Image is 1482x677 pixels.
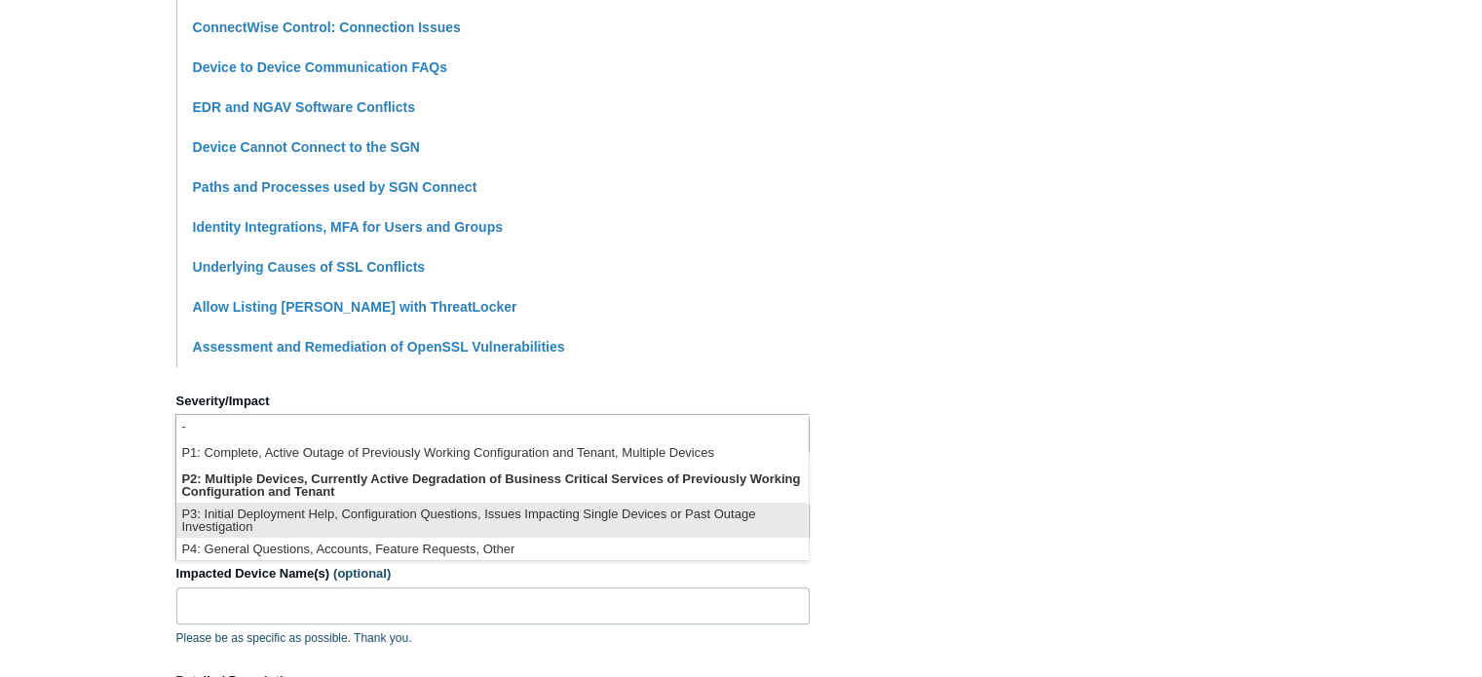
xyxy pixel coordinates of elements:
[176,415,808,441] li: -
[193,299,517,315] a: Allow Listing [PERSON_NAME] with ThreatLocker
[176,538,808,564] li: P4: General Questions, Accounts, Feature Requests, Other
[333,566,391,581] span: (optional)
[176,629,810,647] p: Please be as specific as possible. Thank you.
[193,99,415,115] a: EDR and NGAV Software Conflicts
[193,259,426,275] a: Underlying Causes of SSL Conflicts
[176,564,810,583] label: Impacted Device Name(s)
[193,139,420,155] a: Device Cannot Connect to the SGN
[193,19,461,35] a: ConnectWise Control: Connection Issues
[176,392,810,411] label: Severity/Impact
[176,441,808,468] li: P1: Complete, Active Outage of Previously Working Configuration and Tenant, Multiple Devices
[193,59,447,75] a: Device to Device Communication FAQs
[193,219,503,235] a: Identity Integrations, MFA for Users and Groups
[176,503,808,538] li: P3: Initial Deployment Help, Configuration Questions, Issues Impacting Single Devices or Past Out...
[176,468,808,503] li: P2: Multiple Devices, Currently Active Degradation of Business Critical Services of Previously Wo...
[193,339,565,355] a: Assessment and Remediation of OpenSSL Vulnerabilities
[193,179,477,195] a: Paths and Processes used by SGN Connect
